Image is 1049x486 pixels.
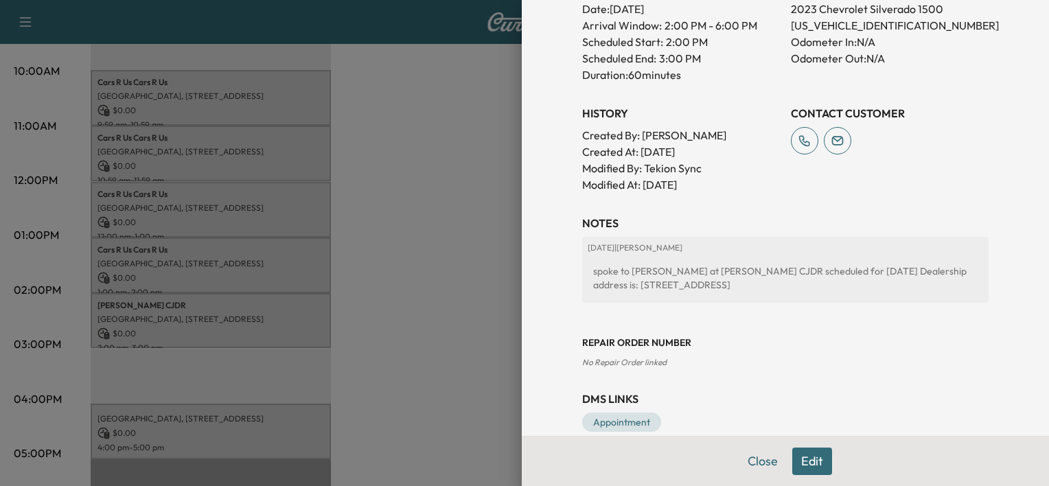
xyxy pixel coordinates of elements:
[582,1,780,17] p: Date: [DATE]
[582,17,780,34] p: Arrival Window:
[791,1,989,17] p: 2023 Chevrolet Silverado 1500
[582,391,989,407] h3: DMS Links
[791,17,989,34] p: [US_VEHICLE_IDENTIFICATION_NUMBER]
[666,34,708,50] p: 2:00 PM
[582,105,780,121] h3: History
[739,448,787,475] button: Close
[588,242,983,253] p: [DATE] | [PERSON_NAME]
[582,67,780,83] p: Duration: 60 minutes
[792,448,832,475] button: Edit
[582,336,989,349] h3: Repair Order number
[791,105,989,121] h3: CONTACT CUSTOMER
[582,357,667,367] span: No Repair Order linked
[582,34,663,50] p: Scheduled Start:
[659,50,701,67] p: 3:00 PM
[588,259,983,297] div: spoke to [PERSON_NAME] at [PERSON_NAME] CJDR scheduled for [DATE] Dealership address is: [STREET_...
[582,176,780,193] p: Modified At : [DATE]
[791,50,989,67] p: Odometer Out: N/A
[582,413,661,432] a: Appointment
[582,160,780,176] p: Modified By : Tekion Sync
[582,50,656,67] p: Scheduled End:
[582,215,989,231] h3: NOTES
[665,17,757,34] span: 2:00 PM - 6:00 PM
[791,34,989,50] p: Odometer In: N/A
[582,127,780,143] p: Created By : [PERSON_NAME]
[582,143,780,160] p: Created At : [DATE]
